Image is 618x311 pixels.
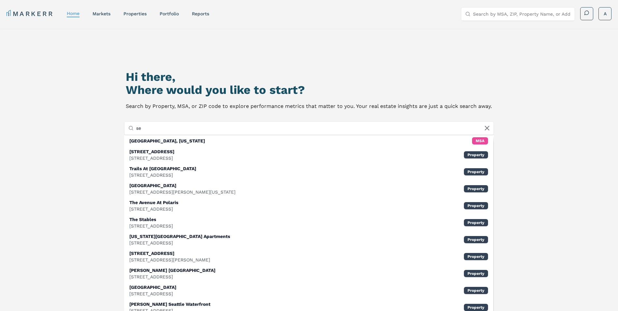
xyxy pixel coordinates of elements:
div: [STREET_ADDRESS] [129,155,174,161]
h2: Where would you like to start? [126,83,492,96]
p: Search by Property, MSA, or ZIP code to explore performance metrics that matter to you. Your real... [126,102,492,111]
div: [PERSON_NAME] [GEOGRAPHIC_DATA] [129,267,215,274]
div: [GEOGRAPHIC_DATA] [129,182,236,189]
div: Property: Seattle Quilt Building [124,282,494,299]
a: home [67,11,79,16]
div: Property [464,270,488,277]
div: The Avenue At Polaris [129,199,178,206]
span: A [604,10,607,17]
div: [GEOGRAPHIC_DATA] [129,284,176,290]
div: [STREET_ADDRESS] [129,240,230,246]
div: Property [464,287,488,294]
div: Property: Seattle House [124,180,494,197]
div: Property [464,236,488,243]
div: Property: 1380 Seattle Slew Drive Se [124,248,494,265]
div: Property: 340 N Seattle Avenue [124,146,494,163]
div: [STREET_ADDRESS][PERSON_NAME][US_STATE] [129,189,236,195]
a: reports [192,11,209,16]
a: markets [93,11,110,16]
button: A [598,7,611,20]
div: MSA [472,137,488,144]
div: Property: Trails At Rock Creek [124,163,494,180]
div: [STREET_ADDRESS] [129,250,210,257]
div: Property [464,253,488,260]
div: [STREET_ADDRESS] [129,172,196,178]
div: Property: Washington Square Apartments [124,231,494,248]
a: Portfolio [160,11,179,16]
div: MSA: Seattle, Washington [124,135,494,146]
div: [STREET_ADDRESS][PERSON_NAME] [129,257,210,263]
h1: Hi there, [126,70,492,83]
div: [STREET_ADDRESS] [129,148,174,155]
div: Trails At [GEOGRAPHIC_DATA] [129,165,196,172]
input: Search by MSA, ZIP, Property Name, or Address [473,7,571,21]
div: Property [464,151,488,158]
div: Property [464,168,488,175]
div: [STREET_ADDRESS] [129,290,176,297]
div: [PERSON_NAME] Seattle Waterfront [129,301,210,307]
div: [STREET_ADDRESS] [129,206,178,212]
div: Property: Stowell Seattle [124,265,494,282]
div: [STREET_ADDRESS] [129,223,173,229]
div: [US_STATE][GEOGRAPHIC_DATA] Apartments [129,233,230,240]
div: Property [464,219,488,226]
div: Property [464,185,488,192]
div: The Stables [129,216,173,223]
div: [STREET_ADDRESS] [129,274,215,280]
div: Property [464,304,488,311]
input: Search by MSA, ZIP, Property Name, or Address [136,122,490,135]
a: properties [123,11,147,16]
div: Property: The Avenue At Polaris [124,197,494,214]
div: Property: The Stables [124,214,494,231]
div: [GEOGRAPHIC_DATA], [US_STATE] [129,138,205,144]
a: MARKERR [7,9,54,18]
div: Property [464,202,488,209]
